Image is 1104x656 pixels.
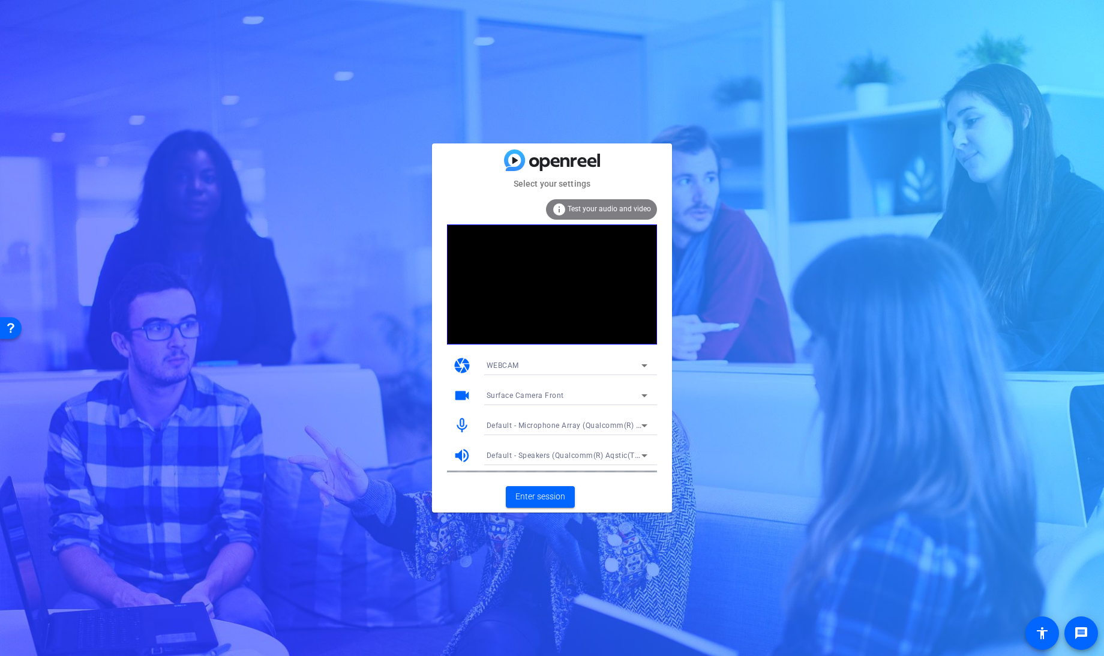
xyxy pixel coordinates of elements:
[515,490,565,503] span: Enter session
[432,177,672,190] mat-card-subtitle: Select your settings
[568,205,651,213] span: Test your audio and video
[1074,626,1088,640] mat-icon: message
[504,149,600,170] img: blue-gradient.svg
[453,387,471,405] mat-icon: videocam
[453,357,471,375] mat-icon: camera
[487,361,519,370] span: WEBCAM
[487,420,803,430] span: Default - Microphone Array (Qualcomm(R) Aqstic(TM) ACX Static Endpoints Audio Device)
[552,202,566,217] mat-icon: info
[487,391,564,400] span: Surface Camera Front
[453,417,471,435] mat-icon: mic_none
[453,447,471,465] mat-icon: volume_up
[1035,626,1049,640] mat-icon: accessibility
[506,486,575,508] button: Enter session
[487,450,724,460] span: Default - Speakers (Qualcomm(R) Aqstic(TM) Audio Adapter Device)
